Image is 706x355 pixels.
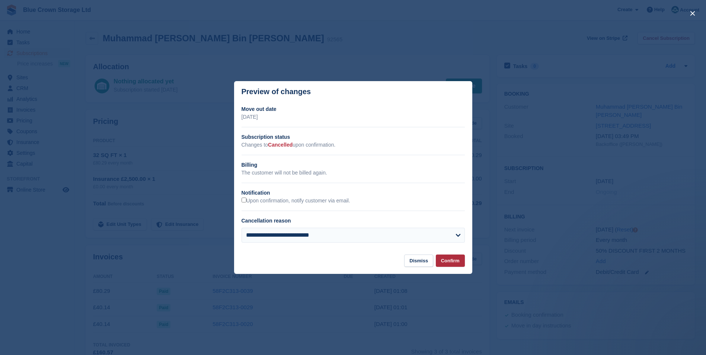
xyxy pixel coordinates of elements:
label: Upon confirmation, notify customer via email. [242,198,350,204]
p: The customer will not be billed again. [242,169,465,177]
h2: Move out date [242,105,465,113]
p: Preview of changes [242,87,311,96]
label: Cancellation reason [242,218,291,224]
p: [DATE] [242,113,465,121]
h2: Notification [242,189,465,197]
input: Upon confirmation, notify customer via email. [242,198,246,202]
button: Confirm [436,255,465,267]
button: close [687,7,699,19]
button: Dismiss [404,255,433,267]
h2: Billing [242,161,465,169]
p: Changes to upon confirmation. [242,141,465,149]
h2: Subscription status [242,133,465,141]
span: Cancelled [268,142,293,148]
